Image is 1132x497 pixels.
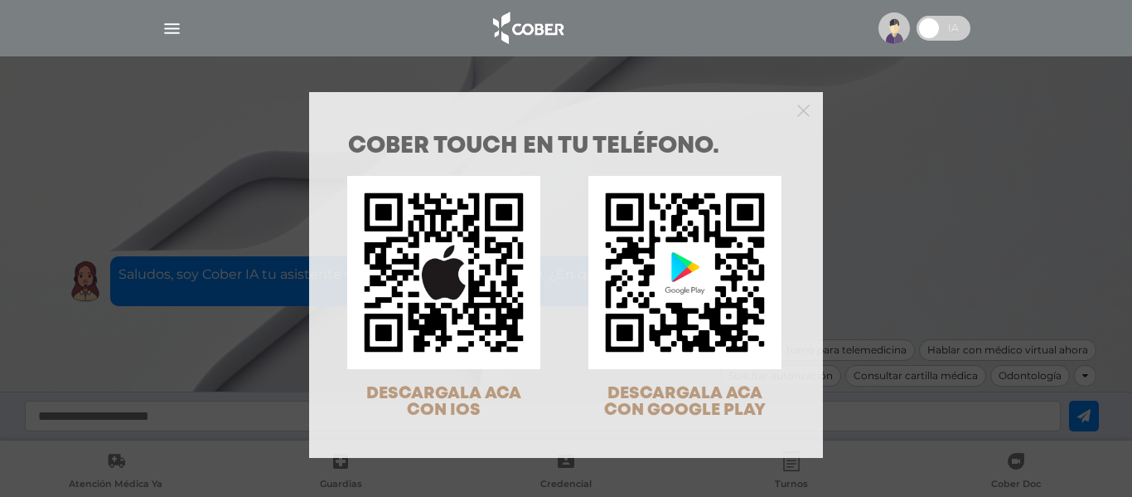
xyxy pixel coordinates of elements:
button: Close [797,102,810,117]
img: qr-code [347,176,540,369]
h1: COBER TOUCH en tu teléfono. [348,135,784,158]
span: DESCARGALA ACA CON IOS [366,386,521,418]
span: DESCARGALA ACA CON GOOGLE PLAY [604,386,766,418]
img: qr-code [588,176,781,369]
